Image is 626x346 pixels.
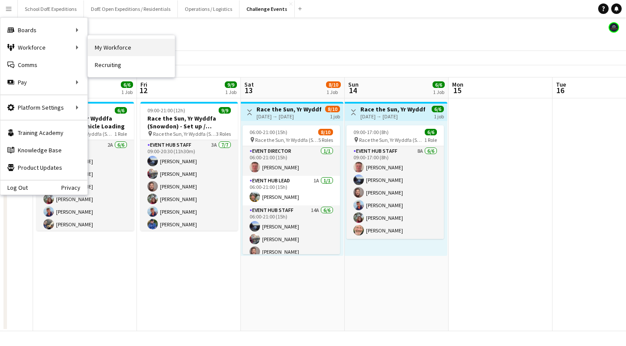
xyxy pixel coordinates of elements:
[432,106,444,112] span: 6/6
[243,85,254,95] span: 13
[451,85,463,95] span: 15
[0,39,87,56] div: Workforce
[0,159,87,176] a: Product Updates
[0,56,87,74] a: Comms
[0,21,87,39] div: Boards
[346,146,444,239] app-card-role: Event Hub Staff8A6/609:00-17:00 (8h)[PERSON_NAME][PERSON_NAME][PERSON_NAME][PERSON_NAME][PERSON_N...
[61,184,87,191] a: Privacy
[360,105,425,113] h3: Race the Sun, Yr Wyddfa (Snowdon) - Pack Down
[348,81,359,88] span: Sun
[318,129,333,135] span: 8/10
[359,137,424,143] span: Race the Sun, Yr Wyddfa (Snowdon) - Pack Down
[225,81,237,88] span: 9/9
[0,141,87,159] a: Knowledge Base
[139,85,147,95] span: 12
[452,81,463,88] span: Mon
[243,125,340,254] app-job-card: 06:00-21:00 (15h)8/10 Race the Sun, Yr Wyddfa (Snowdon) - Event Day5 RolesEvent Director1/106:00-...
[121,81,133,88] span: 6/6
[255,137,318,143] span: Race the Sun, Yr Wyddfa (Snowdon) - Event Day
[0,184,28,191] a: Log Out
[240,0,295,17] button: Challenge Events
[216,131,231,137] span: 3 Roles
[609,22,619,33] app-user-avatar: The Adventure Element
[347,85,359,95] span: 14
[18,0,84,17] button: School DofE Expeditions
[140,81,147,88] span: Fri
[318,137,333,143] span: 5 Roles
[243,176,340,205] app-card-role: Event Hub Lead1A1/106:00-21:00 (15h)[PERSON_NAME]
[424,137,437,143] span: 1 Role
[244,81,254,88] span: Sat
[353,129,389,135] span: 09:00-17:00 (8h)
[326,89,340,95] div: 1 Job
[225,89,236,95] div: 1 Job
[0,74,87,91] div: Pay
[433,81,445,88] span: 6/6
[330,112,340,120] div: 1 job
[0,124,87,141] a: Training Academy
[360,113,425,120] div: [DATE] → [DATE]
[219,107,231,114] span: 9/9
[115,107,127,114] span: 6/6
[121,89,133,95] div: 1 Job
[256,113,321,120] div: [DATE] → [DATE]
[88,39,175,56] a: My Workforce
[0,99,87,116] div: Platform Settings
[88,56,175,74] a: Recruiting
[425,129,437,135] span: 6/6
[178,0,240,17] button: Operations / Logistics
[325,106,340,112] span: 8/10
[243,205,340,298] app-card-role: Event Hub Staff14A6/606:00-21:00 (15h)[PERSON_NAME][PERSON_NAME][PERSON_NAME]
[243,146,340,176] app-card-role: Event Director1/106:00-21:00 (15h)[PERSON_NAME]
[346,125,444,239] app-job-card: 09:00-17:00 (8h)6/6 Race the Sun, Yr Wyddfa (Snowdon) - Pack Down1 RoleEvent Hub Staff8A6/609:00-...
[434,112,444,120] div: 1 job
[140,102,238,231] app-job-card: 09:00-21:00 (12h)9/9Race the Sun, Yr Wyddfa (Snowdon) - Set up / Registration Race the Sun, Yr Wy...
[153,131,216,137] span: Race the Sun, Yr Wyddfa (Snowdon) - Set up / Registration
[140,114,238,130] h3: Race the Sun, Yr Wyddfa (Snowdon) - Set up / Registration
[114,131,127,137] span: 1 Role
[326,81,341,88] span: 8/10
[555,85,566,95] span: 16
[556,81,566,88] span: Tue
[140,140,238,245] app-card-role: Event Hub Staff3A7/709:00-20:30 (11h30m)[PERSON_NAME][PERSON_NAME][PERSON_NAME][PERSON_NAME][PERS...
[256,105,321,113] h3: Race the Sun, Yr Wyddfa (Snowdon) - Event Day
[433,89,444,95] div: 1 Job
[84,0,178,17] button: DofE Open Expeditions / Residentials
[250,129,287,135] span: 06:00-21:00 (15h)
[147,107,185,114] span: 09:00-21:00 (12h)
